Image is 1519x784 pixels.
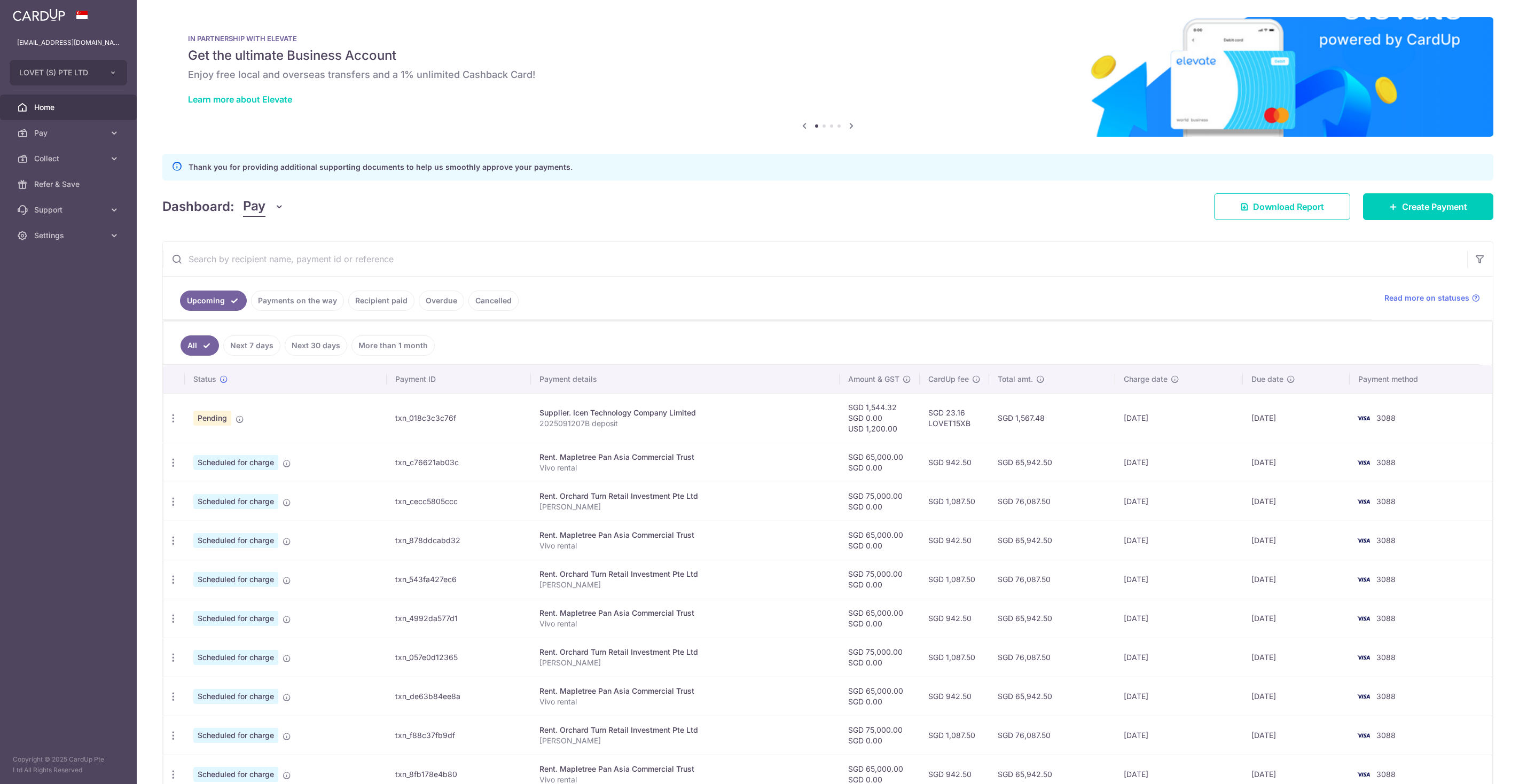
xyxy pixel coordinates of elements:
[285,335,347,356] a: Next 30 days
[419,291,464,311] a: Overdue
[1243,482,1350,521] td: [DATE]
[989,443,1115,482] td: SGD 65,942.50
[243,197,265,217] span: Pay
[539,618,831,629] p: Vivo rental
[840,521,920,560] td: SGD 65,000.00 SGD 0.00
[188,34,1468,43] p: IN PARTNERSHIP WITH ELEVATE
[920,521,989,560] td: SGD 942.50
[1451,752,1508,779] iframe: Opens a widget where you can find more information
[1115,638,1243,677] td: [DATE]
[539,608,831,618] div: Rent. Mapletree Pan Asia Commercial Trust
[189,161,573,174] p: Thank you for providing additional supporting documents to help us smoothly approve your payments.
[928,374,969,385] span: CardUp fee
[920,560,989,599] td: SGD 1,087.50
[848,374,899,385] span: Amount & GST
[989,677,1115,716] td: SGD 65,942.50
[989,521,1115,560] td: SGD 65,942.50
[193,767,278,782] span: Scheduled for charge
[1353,534,1374,547] img: Bank Card
[34,153,105,164] span: Collect
[539,686,831,696] div: Rent. Mapletree Pan Asia Commercial Trust
[1376,653,1396,662] span: 3088
[1115,443,1243,482] td: [DATE]
[351,335,435,356] a: More than 1 month
[1384,293,1469,303] span: Read more on statuses
[920,393,989,443] td: SGD 23.16 LOVET15XB
[539,569,831,579] div: Rent. Orchard Turn Retail Investment Pte Ltd
[1353,412,1374,425] img: Bank Card
[387,560,531,599] td: txn_543fa427ec6
[193,689,278,704] span: Scheduled for charge
[188,47,1468,64] h5: Get the ultimate Business Account
[1353,768,1374,781] img: Bank Card
[181,335,219,356] a: All
[387,482,531,521] td: txn_cecc5805ccc
[539,725,831,735] div: Rent. Orchard Turn Retail Investment Pte Ltd
[1253,200,1324,213] span: Download Report
[539,696,831,707] p: Vivo rental
[1115,599,1243,638] td: [DATE]
[1115,521,1243,560] td: [DATE]
[920,677,989,716] td: SGD 942.50
[1214,193,1350,220] a: Download Report
[1376,731,1396,740] span: 3088
[989,599,1115,638] td: SGD 65,942.50
[1115,716,1243,755] td: [DATE]
[162,197,234,216] h4: Dashboard:
[348,291,414,311] a: Recipient paid
[989,393,1115,443] td: SGD 1,567.48
[34,102,105,113] span: Home
[387,716,531,755] td: txn_f88c37fb9df
[1353,573,1374,586] img: Bank Card
[539,579,831,590] p: [PERSON_NAME]
[251,291,344,311] a: Payments on the way
[1353,456,1374,469] img: Bank Card
[539,462,831,473] p: Vivo rental
[1376,575,1396,584] span: 3088
[34,179,105,190] span: Refer & Save
[193,533,278,548] span: Scheduled for charge
[193,572,278,587] span: Scheduled for charge
[840,638,920,677] td: SGD 75,000.00 SGD 0.00
[468,291,519,311] a: Cancelled
[539,657,831,668] p: [PERSON_NAME]
[998,374,1033,385] span: Total amt.
[193,411,231,426] span: Pending
[387,677,531,716] td: txn_de63b84ee8a
[223,335,280,356] a: Next 7 days
[193,494,278,509] span: Scheduled for charge
[920,482,989,521] td: SGD 1,087.50
[1115,393,1243,443] td: [DATE]
[1384,293,1480,303] a: Read more on statuses
[1353,651,1374,664] img: Bank Card
[162,17,1493,137] img: Renovation banner
[193,611,278,626] span: Scheduled for charge
[1243,716,1350,755] td: [DATE]
[19,67,98,78] span: LOVET (S) PTE LTD
[989,638,1115,677] td: SGD 76,087.50
[539,418,831,429] p: 2025091207B deposit
[1243,560,1350,599] td: [DATE]
[387,443,531,482] td: txn_c76621ab03c
[1376,413,1396,422] span: 3088
[1243,599,1350,638] td: [DATE]
[989,716,1115,755] td: SGD 76,087.50
[539,407,831,418] div: Supplier. Icen Technology Company Limited
[193,728,278,743] span: Scheduled for charge
[1376,536,1396,545] span: 3088
[840,677,920,716] td: SGD 65,000.00 SGD 0.00
[840,716,920,755] td: SGD 75,000.00 SGD 0.00
[840,560,920,599] td: SGD 75,000.00 SGD 0.00
[1376,458,1396,467] span: 3088
[1124,374,1168,385] span: Charge date
[989,560,1115,599] td: SGD 76,087.50
[539,452,831,462] div: Rent. Mapletree Pan Asia Commercial Trust
[1353,612,1374,625] img: Bank Card
[539,501,831,512] p: [PERSON_NAME]
[1376,770,1396,779] span: 3088
[840,482,920,521] td: SGD 75,000.00 SGD 0.00
[17,37,120,48] p: [EMAIL_ADDRESS][DOMAIN_NAME]
[840,599,920,638] td: SGD 65,000.00 SGD 0.00
[13,9,65,21] img: CardUp
[539,530,831,540] div: Rent. Mapletree Pan Asia Commercial Trust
